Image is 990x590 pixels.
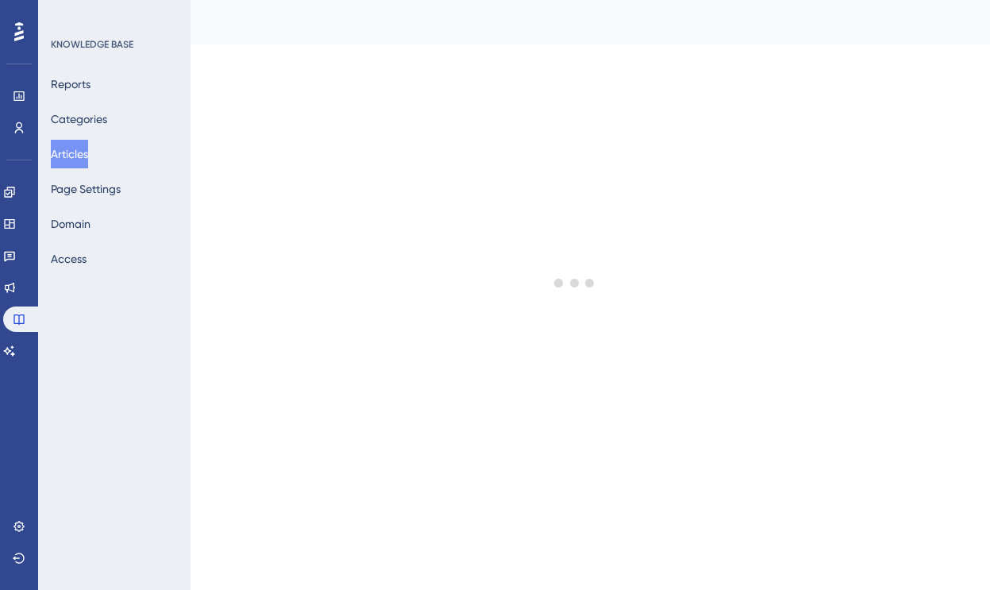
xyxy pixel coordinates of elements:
button: Domain [51,210,91,238]
button: Reports [51,70,91,98]
button: Access [51,245,87,273]
button: Articles [51,140,88,168]
button: Categories [51,105,107,133]
button: Page Settings [51,175,121,203]
div: KNOWLEDGE BASE [51,38,133,51]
